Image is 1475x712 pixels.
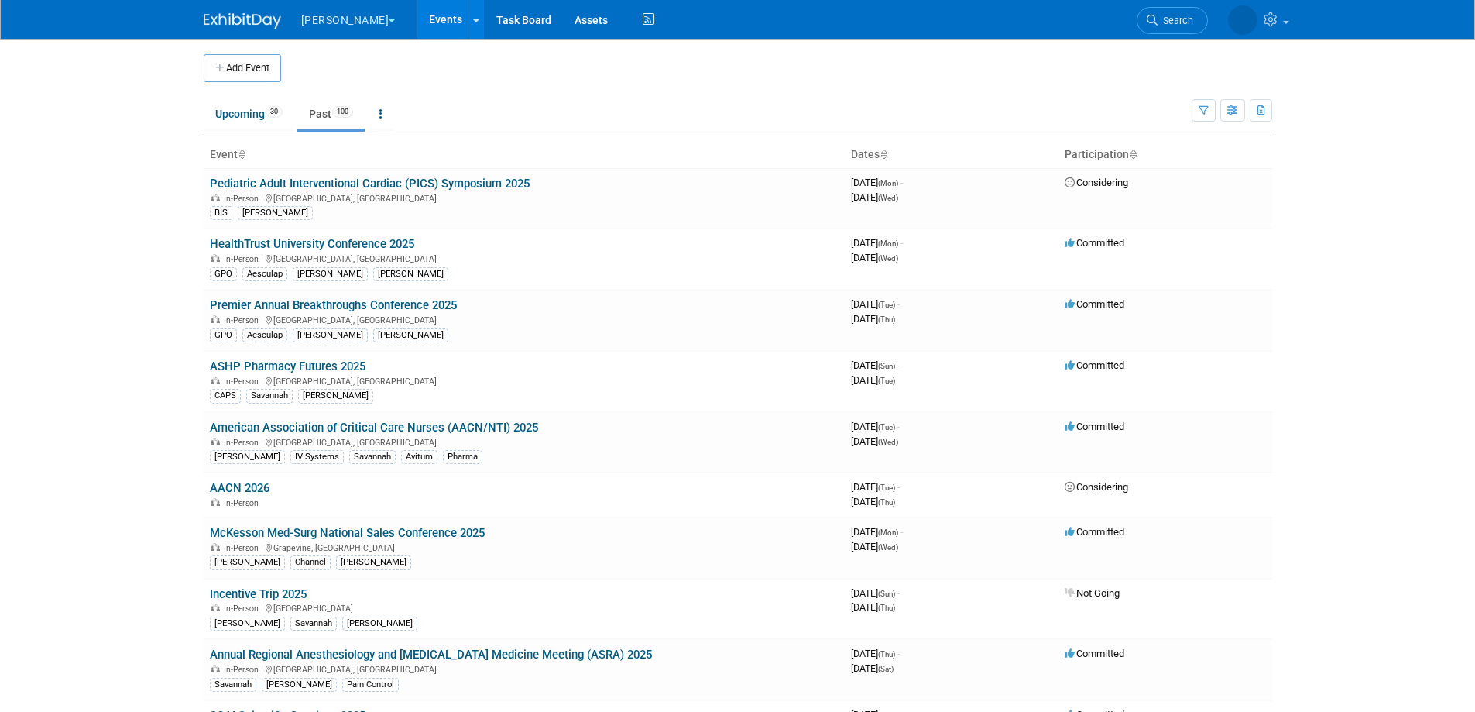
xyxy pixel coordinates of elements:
[210,435,839,448] div: [GEOGRAPHIC_DATA], [GEOGRAPHIC_DATA]
[224,498,263,508] span: In-Person
[211,438,220,445] img: In-Person Event
[297,99,365,129] a: Past100
[210,450,285,464] div: [PERSON_NAME]
[210,206,232,220] div: BIS
[878,362,895,370] span: (Sun)
[210,617,285,631] div: [PERSON_NAME]
[224,377,263,387] span: In-Person
[878,254,898,263] span: (Wed)
[224,665,263,675] span: In-Person
[373,328,448,342] div: [PERSON_NAME]
[211,315,220,323] img: In-Person Event
[851,435,898,447] span: [DATE]
[210,313,839,325] div: [GEOGRAPHIC_DATA], [GEOGRAPHIC_DATA]
[210,359,365,373] a: ASHP Pharmacy Futures 2025
[851,191,898,203] span: [DATE]
[851,237,903,249] span: [DATE]
[242,328,287,342] div: Aesculap
[878,604,895,612] span: (Thu)
[878,590,895,598] span: (Sun)
[878,239,898,248] span: (Mon)
[443,450,482,464] div: Pharma
[210,252,839,264] div: [GEOGRAPHIC_DATA], [GEOGRAPHIC_DATA]
[878,498,895,507] span: (Thu)
[878,438,898,446] span: (Wed)
[878,423,895,432] span: (Tue)
[851,421,900,432] span: [DATE]
[1065,359,1124,371] span: Committed
[373,267,448,281] div: [PERSON_NAME]
[851,587,900,599] span: [DATE]
[224,438,263,448] span: In-Person
[1065,481,1128,493] span: Considering
[897,298,900,310] span: -
[211,377,220,384] img: In-Person Event
[211,543,220,551] img: In-Person Event
[878,528,898,537] span: (Mon)
[878,665,894,673] span: (Sat)
[210,177,530,191] a: Pediatric Adult Interventional Cardiac (PICS) Symposium 2025
[224,254,263,264] span: In-Person
[210,662,839,675] div: [GEOGRAPHIC_DATA], [GEOGRAPHIC_DATA]
[210,191,839,204] div: [GEOGRAPHIC_DATA], [GEOGRAPHIC_DATA]
[900,237,903,249] span: -
[336,555,411,569] div: [PERSON_NAME]
[900,526,903,538] span: -
[851,481,900,493] span: [DATE]
[878,301,895,309] span: (Tue)
[851,359,900,371] span: [DATE]
[210,587,307,601] a: Incentive Trip 2025
[211,665,220,672] img: In-Person Event
[210,678,256,692] div: Savannah
[210,298,457,312] a: Premier Annual Breakthroughs Conference 2025
[897,648,900,659] span: -
[211,498,220,506] img: In-Person Event
[210,237,414,251] a: HealthTrust University Conference 2025
[851,526,903,538] span: [DATE]
[851,496,895,507] span: [DATE]
[1129,148,1137,160] a: Sort by Participation Type
[1065,587,1120,599] span: Not Going
[897,421,900,432] span: -
[1228,5,1257,35] img: Dawn Brown
[851,313,895,325] span: [DATE]
[1137,7,1208,34] a: Search
[851,541,898,552] span: [DATE]
[290,555,331,569] div: Channel
[897,587,900,599] span: -
[224,315,263,325] span: In-Person
[845,142,1058,168] th: Dates
[242,267,287,281] div: Aesculap
[880,148,887,160] a: Sort by Start Date
[851,601,895,613] span: [DATE]
[224,543,263,553] span: In-Person
[211,194,220,201] img: In-Person Event
[851,298,900,310] span: [DATE]
[211,604,220,611] img: In-Person Event
[342,678,399,692] div: Pain Control
[262,678,337,692] div: [PERSON_NAME]
[878,194,898,202] span: (Wed)
[210,421,538,435] a: American Association of Critical Care Nurses (AACN/NTI) 2025
[851,374,895,386] span: [DATE]
[238,206,313,220] div: [PERSON_NAME]
[210,374,839,387] div: [GEOGRAPHIC_DATA], [GEOGRAPHIC_DATA]
[897,481,900,493] span: -
[878,483,895,492] span: (Tue)
[851,252,898,263] span: [DATE]
[878,377,895,385] span: (Tue)
[210,648,652,662] a: Annual Regional Anesthesiology and [MEDICAL_DATA] Medicine Meeting (ASRA) 2025
[210,328,237,342] div: GPO
[293,267,368,281] div: [PERSON_NAME]
[878,315,895,324] span: (Thu)
[1065,177,1128,188] span: Considering
[210,481,269,495] a: AACN 2026
[204,99,294,129] a: Upcoming30
[349,450,396,464] div: Savannah
[1065,421,1124,432] span: Committed
[1158,15,1193,26] span: Search
[290,617,337,631] div: Savannah
[1065,298,1124,310] span: Committed
[204,142,845,168] th: Event
[851,648,900,659] span: [DATE]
